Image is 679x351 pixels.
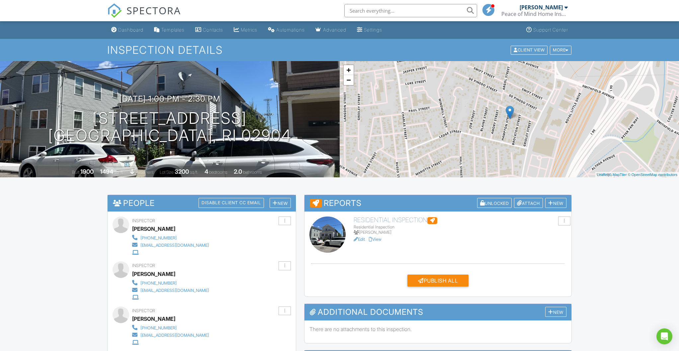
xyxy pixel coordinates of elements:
[265,24,307,36] a: Automations (Basic)
[109,24,146,36] a: Dashboard
[118,27,143,33] div: Dashboard
[114,170,124,175] span: sq. ft.
[132,279,209,286] a: [PHONE_NUMBER]
[132,314,175,324] div: [PERSON_NAME]
[628,173,677,177] a: © OpenStreetMap contributors
[304,195,572,212] h3: Reports
[656,328,672,344] div: Open Intercom Messenger
[545,307,566,317] div: New
[323,27,346,33] div: Advanced
[407,275,468,287] div: Publish All
[140,288,209,293] div: [EMAIL_ADDRESS][DOMAIN_NAME]
[241,27,257,33] div: Metrics
[231,24,260,36] a: Metrics
[595,172,679,178] div: |
[135,170,153,175] span: basement
[132,241,209,248] a: [EMAIL_ADDRESS][DOMAIN_NAME]
[48,110,292,145] h1: [STREET_ADDRESS] [GEOGRAPHIC_DATA], RI 02904
[524,24,571,36] a: Support Center
[132,234,209,241] a: [PHONE_NUMBER]
[501,11,568,17] div: Peace of Mind Home Inspections
[199,198,264,208] div: Disable Client CC Email
[545,198,566,208] div: New
[309,325,567,333] p: There are no attachments to this inspection.
[354,24,385,36] a: Settings
[344,4,477,17] input: Search everything...
[132,331,209,338] a: [EMAIL_ADDRESS][DOMAIN_NAME]
[209,170,227,175] span: bedrooms
[193,24,226,36] a: Contacts
[514,198,543,208] div: Attach
[140,333,209,338] div: [EMAIL_ADDRESS][DOMAIN_NAME]
[369,237,382,242] a: View
[132,218,155,223] span: Inspector
[364,27,382,33] div: Settings
[354,217,567,224] h6: Residential Inspection
[107,3,122,18] img: The Best Home Inspection Software - Spectora
[597,173,608,177] a: Leaflet
[510,47,549,52] a: Client View
[270,198,291,208] div: New
[132,224,175,234] div: [PERSON_NAME]
[609,173,627,177] a: © MapTiler
[161,27,185,33] div: Templates
[107,44,572,56] h1: Inspection Details
[190,170,198,175] span: sq.ft.
[132,269,175,279] div: [PERSON_NAME]
[276,27,305,33] div: Automations
[511,45,548,54] div: Client View
[354,217,567,235] a: Residential Inspection Residential Inspection [PERSON_NAME]
[127,3,181,17] span: SPECTORA
[234,168,242,175] div: 2.0
[80,168,94,175] div: 1900
[344,65,354,75] a: Zoom in
[72,170,79,175] span: Built
[132,324,209,331] a: [PHONE_NUMBER]
[140,325,177,331] div: [PHONE_NUMBER]
[354,237,365,242] a: Edit
[520,4,563,11] div: [PERSON_NAME]
[477,198,512,208] div: Unlocked
[354,224,567,230] div: Residential Inspection
[160,170,174,175] span: Lot Size
[205,168,208,175] div: 4
[132,308,155,313] span: Inspector
[107,9,181,23] a: SPECTORA
[304,304,572,320] h3: Additional Documents
[550,45,571,54] div: More
[132,263,155,268] span: Inspector
[151,24,187,36] a: Templates
[243,170,262,175] span: bathrooms
[132,286,209,294] a: [EMAIL_ADDRESS][DOMAIN_NAME]
[140,281,177,286] div: [PHONE_NUMBER]
[313,24,349,36] a: Advanced
[533,27,568,33] div: Support Center
[354,230,567,235] div: [PERSON_NAME]
[100,168,113,175] div: 1494
[119,94,220,103] h3: [DATE] 1:00 pm - 2:30 pm
[140,243,209,248] div: [EMAIL_ADDRESS][DOMAIN_NAME]
[108,195,296,211] h3: People
[140,235,177,241] div: [PHONE_NUMBER]
[203,27,223,33] div: Contacts
[175,168,189,175] div: 3200
[344,75,354,85] a: Zoom out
